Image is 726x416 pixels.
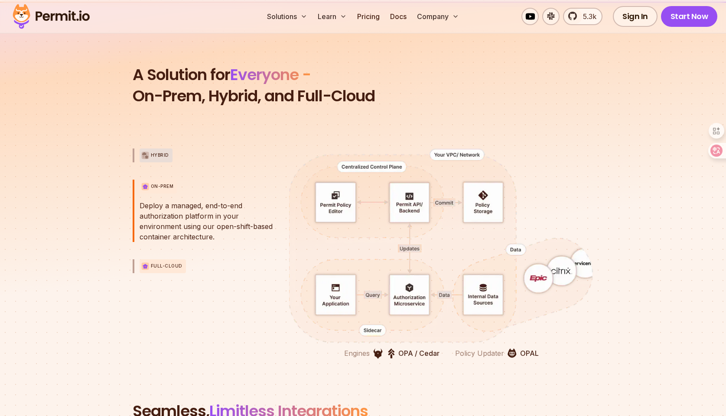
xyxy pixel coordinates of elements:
[264,8,311,25] button: Solutions
[140,148,280,162] button: Hybrid
[140,200,280,242] p: Deploy a managed, end-to-end authorization platform in your environment using our open-shift-base...
[613,6,658,27] a: Sign In
[455,348,504,358] p: Policy Updater
[9,2,94,31] img: Permit logo
[578,11,596,22] span: 5.3k
[661,6,718,27] a: Start Now
[520,348,539,358] p: OPAL
[563,8,602,25] a: 5.3k
[133,85,594,107] span: On-Prem, Hybrid, and Full-Cloud
[133,64,311,86] span: A Solution for
[398,348,440,358] p: OPA / Cedar
[344,348,370,358] p: Engines
[140,193,280,242] div: On-Prem
[387,8,410,25] a: Docs
[140,259,280,273] button: Full-Cloud
[314,8,350,25] button: Learn
[151,152,169,158] p: Hybrid
[354,8,383,25] a: Pricing
[413,8,462,25] button: Company
[230,64,311,86] span: Everyone -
